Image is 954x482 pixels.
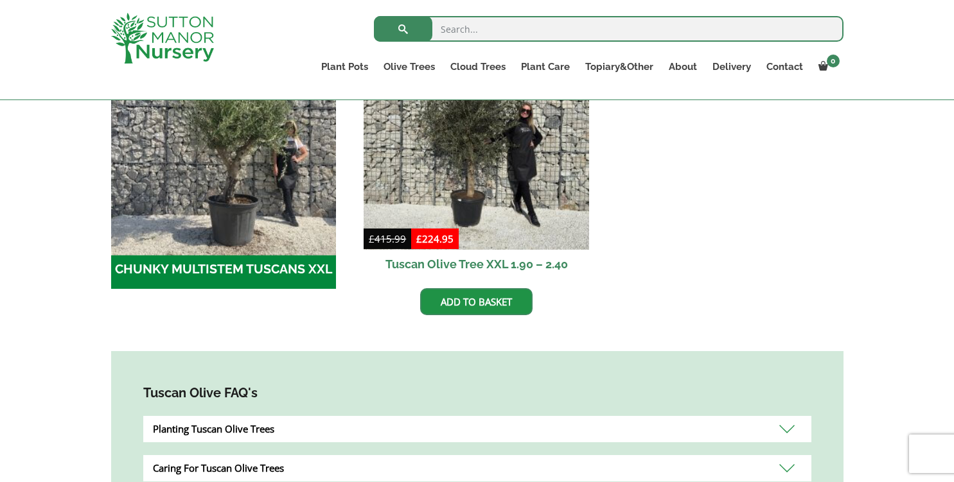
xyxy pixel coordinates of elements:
a: 0 [811,58,844,76]
a: Cloud Trees [443,58,513,76]
a: Olive Trees [376,58,443,76]
bdi: 224.95 [416,232,454,245]
span: £ [369,232,375,245]
img: Tuscan Olive Tree XXL 1.90 - 2.40 [364,24,589,250]
a: Plant Care [513,58,578,76]
span: 0 [827,55,840,67]
a: Delivery [705,58,759,76]
bdi: 415.99 [369,232,406,245]
div: Planting Tuscan Olive Trees [143,416,811,442]
h2: Tuscan Olive Tree XXL 1.90 – 2.40 [364,250,589,279]
h2: CHUNKY MULTISTEM TUSCANS XXL [111,250,337,289]
img: logo [111,13,214,64]
input: Search... [374,16,844,42]
a: Visit product category CHUNKY MULTISTEM TUSCANS XXL [111,24,337,289]
a: Plant Pots [314,58,376,76]
a: Topiary&Other [578,58,661,76]
a: Add to basket: “Tuscan Olive Tree XXL 1.90 - 2.40” [420,288,533,315]
a: About [661,58,705,76]
img: CHUNKY MULTISTEM TUSCANS XXL [105,19,342,255]
div: Caring For Tuscan Olive Trees [143,455,811,481]
a: Contact [759,58,811,76]
a: Sale! Tuscan Olive Tree XXL 1.90 – 2.40 [364,24,589,279]
span: £ [416,232,422,245]
h4: Tuscan Olive FAQ's [143,383,811,403]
